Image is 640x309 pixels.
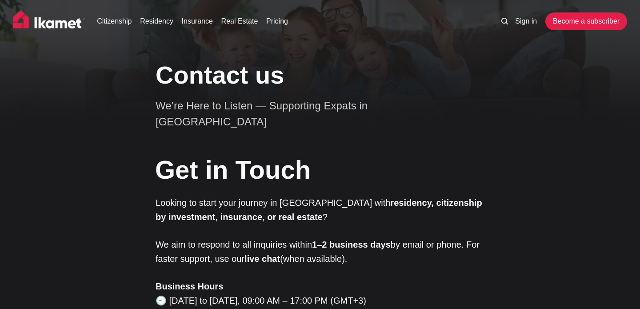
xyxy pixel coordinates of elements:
[155,152,484,188] h1: Get in Touch
[312,240,391,249] strong: 1–2 business days
[545,12,627,30] a: Become a subscriber
[156,98,467,130] p: We’re Here to Listen — Supporting Expats in [GEOGRAPHIC_DATA]
[156,60,484,90] h1: Contact us
[515,16,537,27] a: Sign in
[182,16,213,27] a: Insurance
[140,16,173,27] a: Residency
[156,196,484,224] p: Looking to start your journey in [GEOGRAPHIC_DATA] with ?
[156,281,223,291] strong: Business Hours
[244,254,280,264] strong: live chat
[266,16,288,27] a: Pricing
[156,279,484,308] p: 🕘 [DATE] to [DATE], 09:00 AM – 17:00 PM (GMT+3)
[97,16,132,27] a: Citizenship
[156,237,484,266] p: We aim to respond to all inquiries within by email or phone. For faster support, use our (when av...
[221,16,258,27] a: Real Estate
[13,10,86,32] img: Ikamet home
